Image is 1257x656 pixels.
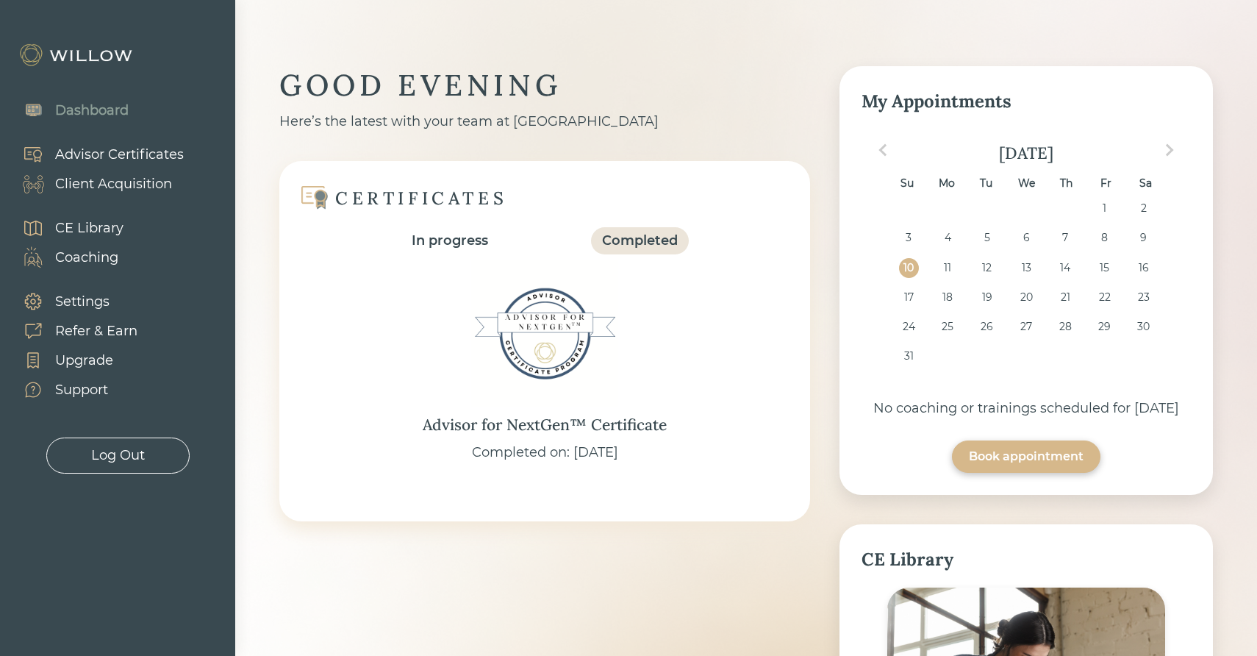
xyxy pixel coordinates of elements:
div: Choose Sunday, August 10th, 2025 [899,258,919,278]
div: Choose Monday, August 18th, 2025 [938,288,958,307]
div: [DATE] [862,143,1191,163]
div: My Appointments [862,88,1191,115]
div: Completed on: [DATE] [472,443,618,463]
div: Choose Tuesday, August 19th, 2025 [977,288,997,307]
div: Choose Saturday, August 9th, 2025 [1134,228,1153,248]
div: Choose Sunday, August 31st, 2025 [899,346,919,366]
div: Choose Saturday, August 30th, 2025 [1134,317,1153,337]
div: Choose Thursday, August 28th, 2025 [1056,317,1075,337]
a: Dashboard [7,96,129,125]
button: Next Month [1158,138,1181,162]
div: Completed [602,231,678,251]
a: Client Acquisition [7,169,184,199]
div: Choose Sunday, August 24th, 2025 [899,317,919,337]
div: GOOD EVENING [279,66,810,104]
div: Choose Wednesday, August 27th, 2025 [1016,317,1036,337]
div: Choose Sunday, August 3rd, 2025 [899,228,919,248]
div: Choose Friday, August 8th, 2025 [1095,228,1114,248]
div: Choose Monday, August 11th, 2025 [938,258,958,278]
div: Su [897,174,917,193]
a: Settings [7,287,137,316]
div: Choose Friday, August 15th, 2025 [1095,258,1114,278]
div: Choose Tuesday, August 5th, 2025 [977,228,997,248]
div: Mo [937,174,956,193]
div: Choose Saturday, August 16th, 2025 [1134,258,1153,278]
div: Client Acquisition [55,174,172,194]
a: Coaching [7,243,123,272]
button: Previous Month [871,138,895,162]
div: Choose Tuesday, August 12th, 2025 [977,258,997,278]
div: Choose Wednesday, August 13th, 2025 [1016,258,1036,278]
div: CERTIFICATES [335,187,507,210]
div: Fr [1096,174,1116,193]
div: Choose Friday, August 1st, 2025 [1095,199,1114,218]
div: Advisor Certificates [55,145,184,165]
div: Choose Monday, August 4th, 2025 [938,228,958,248]
div: Book appointment [969,448,1084,466]
div: We [1016,174,1036,193]
div: Log Out [91,446,145,466]
div: Choose Wednesday, August 20th, 2025 [1016,288,1036,307]
img: Willow [18,43,136,67]
div: Th [1056,174,1075,193]
div: Choose Saturday, August 23rd, 2025 [1134,288,1153,307]
div: Sa [1136,174,1156,193]
a: Refer & Earn [7,316,137,346]
div: Choose Monday, August 25th, 2025 [938,317,958,337]
div: Upgrade [55,351,113,371]
div: Choose Tuesday, August 26th, 2025 [977,317,997,337]
img: Advisor for NextGen™ Certificate Badge [471,260,618,407]
div: Advisor for NextGen™ Certificate [423,413,667,437]
a: Advisor Certificates [7,140,184,169]
div: Support [55,380,108,400]
div: Here’s the latest with your team at [GEOGRAPHIC_DATA] [279,112,810,132]
div: Choose Friday, August 22nd, 2025 [1095,288,1114,307]
div: No coaching or trainings scheduled for [DATE] [862,399,1191,418]
div: Choose Thursday, August 21st, 2025 [1056,288,1075,307]
a: CE Library [7,213,123,243]
div: Coaching [55,248,118,268]
div: month 2025-08 [866,199,1186,377]
div: Dashboard [55,101,129,121]
div: Choose Thursday, August 14th, 2025 [1056,258,1075,278]
div: Choose Friday, August 29th, 2025 [1095,317,1114,337]
div: CE Library [862,546,1191,573]
div: Settings [55,292,110,312]
div: Tu [976,174,996,193]
div: CE Library [55,218,123,238]
div: Refer & Earn [55,321,137,341]
div: Choose Thursday, August 7th, 2025 [1056,228,1075,248]
div: Choose Sunday, August 17th, 2025 [899,288,919,307]
div: Choose Saturday, August 2nd, 2025 [1134,199,1153,218]
a: Upgrade [7,346,137,375]
div: Choose Wednesday, August 6th, 2025 [1016,228,1036,248]
div: In progress [412,231,488,251]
